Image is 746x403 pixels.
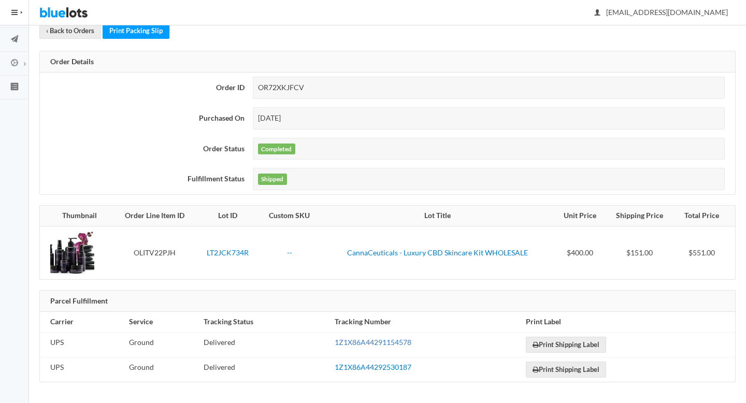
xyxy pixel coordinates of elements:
[592,8,602,18] ion-icon: person
[40,312,125,332] th: Carrier
[258,143,295,155] label: Completed
[253,77,725,99] div: OR72XKJFCV
[125,357,199,382] td: Ground
[39,23,101,39] a: ‹ Back to Orders
[40,291,735,312] div: Parcel Fulfillment
[207,248,249,257] a: LT2JCK734R
[199,312,330,332] th: Tracking Status
[331,312,522,332] th: Tracking Number
[40,103,249,134] th: Purchased On
[112,206,196,226] th: Order Line Item ID
[526,362,606,378] a: Print Shipping Label
[40,73,249,103] th: Order ID
[40,51,735,73] div: Order Details
[335,363,411,371] a: 1Z1X86A44292530187
[112,226,196,279] td: OLITV22PJH
[259,206,320,226] th: Custom SKU
[674,206,735,226] th: Total Price
[40,134,249,164] th: Order Status
[258,174,287,185] label: Shipped
[554,206,605,226] th: Unit Price
[199,332,330,357] td: Delivered
[197,206,259,226] th: Lot ID
[40,357,125,382] td: UPS
[103,23,169,39] a: Print Packing Slip
[125,312,199,332] th: Service
[287,248,292,257] a: --
[335,338,411,347] a: 1Z1X86A44291154578
[40,332,125,357] td: UPS
[526,337,606,353] a: Print Shipping Label
[554,226,605,279] td: $400.00
[125,332,199,357] td: Ground
[347,248,528,257] a: CannaCeuticals - Luxury CBD Skincare Kit WHOLESALE
[605,206,674,226] th: Shipping Price
[320,206,555,226] th: Lot Title
[605,226,674,279] td: $151.00
[522,312,735,332] th: Print Label
[40,206,112,226] th: Thumbnail
[253,107,725,129] div: [DATE]
[595,8,728,17] span: [EMAIL_ADDRESS][DOMAIN_NAME]
[40,164,249,194] th: Fulfillment Status
[199,357,330,382] td: Delivered
[674,226,735,279] td: $551.00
